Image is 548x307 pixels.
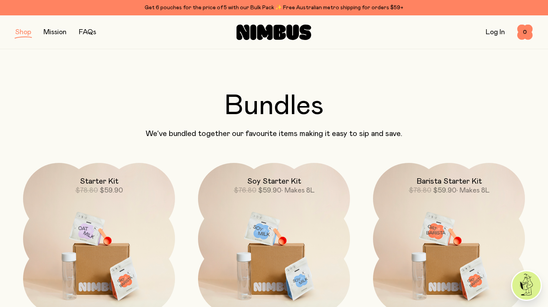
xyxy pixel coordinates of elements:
span: $78.80 [409,187,431,194]
a: Log In [486,29,505,36]
h2: Bundles [15,92,533,120]
span: $76.80 [234,187,257,194]
span: $59.90 [433,187,456,194]
a: Mission [43,29,67,36]
div: Get 6 pouches for the price of 5 with our Bulk Pack ✨ Free Australian metro shipping for orders $59+ [15,3,533,12]
h2: Soy Starter Kit [247,177,301,186]
h2: Starter Kit [80,177,118,186]
a: FAQs [79,29,96,36]
span: • Makes 8L [281,187,315,194]
span: • Makes 8L [456,187,490,194]
span: $78.80 [75,187,98,194]
h2: Barista Starter Kit [416,177,482,186]
span: $59.90 [258,187,281,194]
img: agent [512,271,541,300]
span: $59.90 [100,187,123,194]
button: 0 [517,25,533,40]
p: We’ve bundled together our favourite items making it easy to sip and save. [15,129,533,138]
